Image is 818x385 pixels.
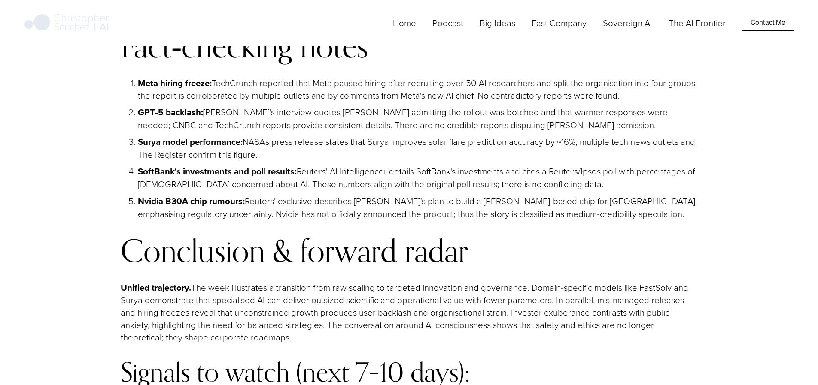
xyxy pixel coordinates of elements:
[138,195,697,220] p: Reuters' exclusive describes [PERSON_NAME]'s plan to build a [PERSON_NAME]‑based chip for [GEOGRA...
[138,77,212,90] strong: Meta hiring freeze:
[603,16,652,30] a: Sovereign AI
[138,135,697,161] p: NASA's press release states that Surya improves solar flare prediction accuracy by ~16%; multiple...
[393,16,416,30] a: Home
[480,16,515,30] a: folder dropdown
[532,17,587,29] span: Fast Company
[432,16,463,30] a: Podcast
[138,106,697,131] p: [PERSON_NAME]'s interview quotes [PERSON_NAME] admitting the rollout was botched and that warmer ...
[532,16,587,30] a: folder dropdown
[138,195,245,208] strong: Nvidia B30A chip rumours:
[121,281,191,294] strong: Unified trajectory.
[138,165,297,178] strong: SoftBank's investments and poll results:
[138,165,697,190] p: Reuters' AI Intelligencer details SoftBank's investments and cites a Reuters/Ipsos poll with perc...
[121,281,697,343] p: The week illustrates a transition from raw scaling to targeted innovation and governance. Domain‑...
[138,77,697,102] p: TechCrunch reported that Meta paused hiring after recruiting over 50 AI researchers and split the...
[138,106,203,119] strong: GPT‑5 backlash:
[669,16,726,30] a: The AI Frontier
[480,17,515,29] span: Big Ideas
[742,15,793,31] a: Contact Me
[121,234,697,268] h2: Conclusion & forward radar
[121,29,697,63] h2: Fact‑checking notes
[24,12,109,34] img: Christopher Sanchez | AI
[138,135,243,148] strong: Surya model performance:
